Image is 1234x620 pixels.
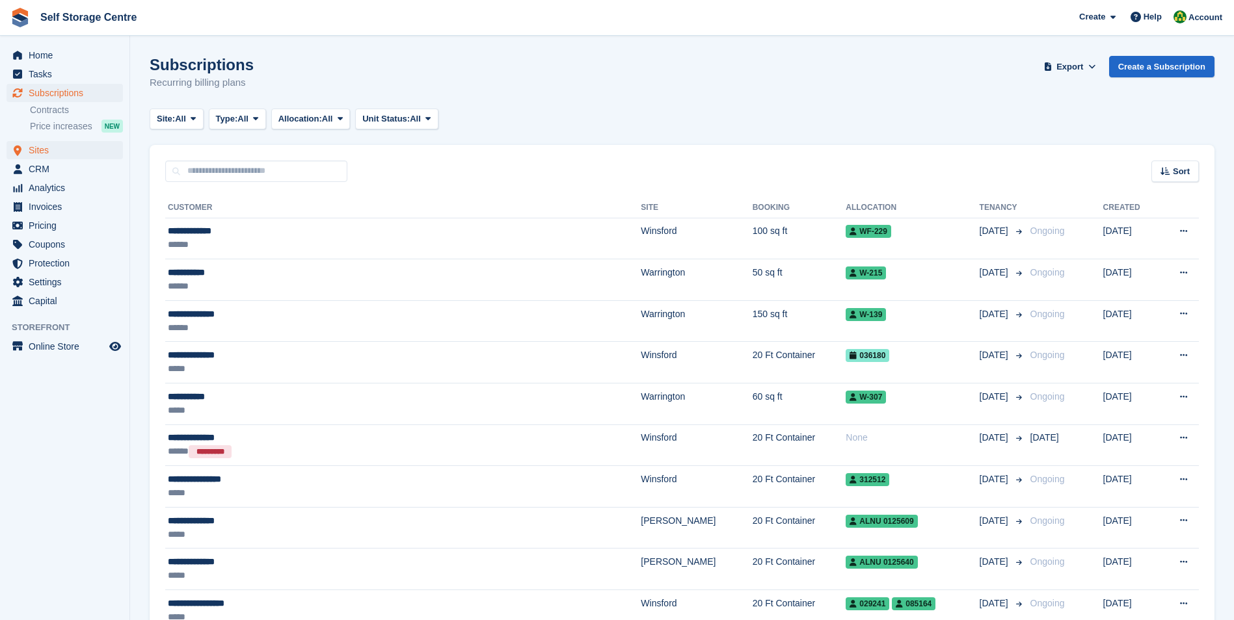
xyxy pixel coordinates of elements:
span: [DATE] [980,555,1011,569]
span: [DATE] [980,390,1011,404]
td: [DATE] [1103,300,1159,342]
img: Diane Williams [1174,10,1187,23]
span: All [322,112,333,125]
span: Analytics [29,179,107,197]
span: ALNU 0125609 [846,515,917,528]
span: [DATE] [980,307,1011,321]
span: Tasks [29,65,107,83]
th: Created [1103,198,1159,218]
span: Capital [29,292,107,310]
span: W-307 [846,391,886,404]
td: [DATE] [1103,342,1159,383]
a: Price increases NEW [30,119,123,133]
button: Unit Status: All [355,109,438,130]
span: [DATE] [980,472,1011,486]
td: 100 sq ft [753,218,846,259]
td: 20 Ft Container [753,466,846,508]
span: W-215 [846,266,886,279]
span: [DATE] [980,514,1011,528]
span: 312512 [846,473,889,486]
div: NEW [101,120,123,133]
span: Home [29,46,107,64]
span: Help [1144,10,1162,23]
th: Tenancy [980,198,1025,218]
td: [DATE] [1103,466,1159,508]
a: Self Storage Centre [35,6,142,28]
td: [DATE] [1103,218,1159,259]
span: [DATE] [980,266,1011,279]
td: 60 sq ft [753,383,846,425]
span: Unit Status: [362,112,410,125]
td: [PERSON_NAME] [641,549,752,590]
a: menu [7,160,123,178]
span: Storefront [12,321,129,334]
td: [DATE] [1103,383,1159,425]
span: 029241 [846,597,889,610]
a: menu [7,65,123,83]
th: Allocation [846,198,979,218]
a: menu [7,273,123,291]
span: All [410,112,421,125]
td: 20 Ft Container [753,424,846,466]
a: menu [7,216,123,235]
span: Ongoing [1030,391,1065,402]
span: [DATE] [980,224,1011,238]
a: Contracts [30,104,123,116]
span: All [175,112,186,125]
td: Warrington [641,300,752,342]
span: Subscriptions [29,84,107,102]
span: [DATE] [1030,432,1059,443]
button: Export [1041,56,1099,77]
td: 20 Ft Container [753,549,846,590]
button: Type: All [209,109,266,130]
span: Sites [29,141,107,159]
span: Ongoing [1030,350,1065,360]
span: W-139 [846,308,886,321]
th: Booking [753,198,846,218]
td: Winsford [641,424,752,466]
a: menu [7,179,123,197]
td: 150 sq ft [753,300,846,342]
span: Ongoing [1030,598,1065,608]
a: menu [7,337,123,355]
span: Ongoing [1030,515,1065,526]
td: [DATE] [1103,424,1159,466]
td: Warrington [641,383,752,425]
span: Pricing [29,216,107,235]
span: Sort [1173,165,1190,178]
span: Allocation: [278,112,322,125]
span: Account [1188,11,1222,24]
td: Winsford [641,218,752,259]
button: Allocation: All [271,109,351,130]
span: Invoices [29,198,107,216]
span: Create [1079,10,1105,23]
span: Ongoing [1030,226,1065,236]
td: [DATE] [1103,549,1159,590]
span: [DATE] [980,597,1011,610]
a: menu [7,141,123,159]
span: Coupons [29,235,107,253]
span: CRM [29,160,107,178]
span: 036180 [846,349,889,362]
button: Site: All [150,109,204,130]
td: [DATE] [1103,507,1159,549]
th: Site [641,198,752,218]
a: menu [7,235,123,253]
a: Preview store [107,339,123,354]
span: Price increases [30,120,92,133]
span: WF-229 [846,225,891,238]
img: stora-icon-8386f47178a22dfd0bd8f6a31ec36ba5ce8667c1dd55bd0f319d3a0aa187defe.svg [10,8,30,27]
span: [DATE] [980,348,1011,362]
div: None [846,431,979,445]
span: [DATE] [980,431,1011,445]
td: Warrington [641,259,752,301]
h1: Subscriptions [150,56,254,73]
td: 50 sq ft [753,259,846,301]
a: menu [7,84,123,102]
a: menu [7,46,123,64]
span: Protection [29,254,107,272]
span: Settings [29,273,107,291]
a: Create a Subscription [1109,56,1214,77]
span: Ongoing [1030,267,1065,278]
td: 20 Ft Container [753,342,846,383]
